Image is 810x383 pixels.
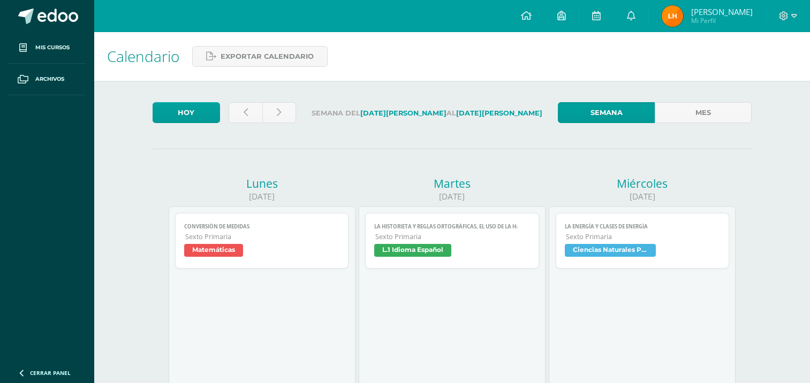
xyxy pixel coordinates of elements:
a: Archivos [9,64,86,95]
strong: [DATE][PERSON_NAME] [456,109,542,117]
div: Martes [359,176,546,191]
img: ceecbbedfccdee3ca37877163e78402f.png [662,5,683,27]
span: Conversión de Medidas [184,223,340,230]
a: La Energía y Clases de EnergíaSexto PrimariaCiencias Naturales Productividad y Desarrollo [556,213,730,269]
span: [PERSON_NAME] [691,6,753,17]
strong: [DATE][PERSON_NAME] [360,109,446,117]
span: Sexto Primaria [375,232,530,241]
label: Semana del al [305,102,549,124]
div: Miércoles [549,176,736,191]
span: Mi Perfil [691,16,753,25]
a: Hoy [153,102,220,123]
span: Exportar calendario [221,47,314,66]
span: Sexto Primaria [566,232,721,241]
span: L.1 Idioma Español [374,244,451,257]
div: Lunes [169,176,355,191]
a: Mis cursos [9,32,86,64]
a: Conversión de MedidasSexto PrimariaMatemáticas [175,213,349,269]
div: [DATE] [359,191,546,202]
span: Mis cursos [35,43,70,52]
span: Cerrar panel [30,369,71,377]
div: [DATE] [549,191,736,202]
span: Ciencias Naturales Productividad y Desarrollo [565,244,656,257]
span: Archivos [35,75,64,83]
span: Sexto Primaria [185,232,340,241]
a: La Historieta y Reglas ortográficas, el uso de la H:Sexto PrimariaL.1 Idioma Español [365,213,539,269]
a: Mes [655,102,752,123]
span: Matemáticas [184,244,243,257]
div: [DATE] [169,191,355,202]
a: Semana [558,102,655,123]
a: Exportar calendario [192,46,328,67]
span: Calendario [107,46,179,66]
span: La Historieta y Reglas ortográficas, el uso de la H: [374,223,530,230]
span: La Energía y Clases de Energía [565,223,721,230]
